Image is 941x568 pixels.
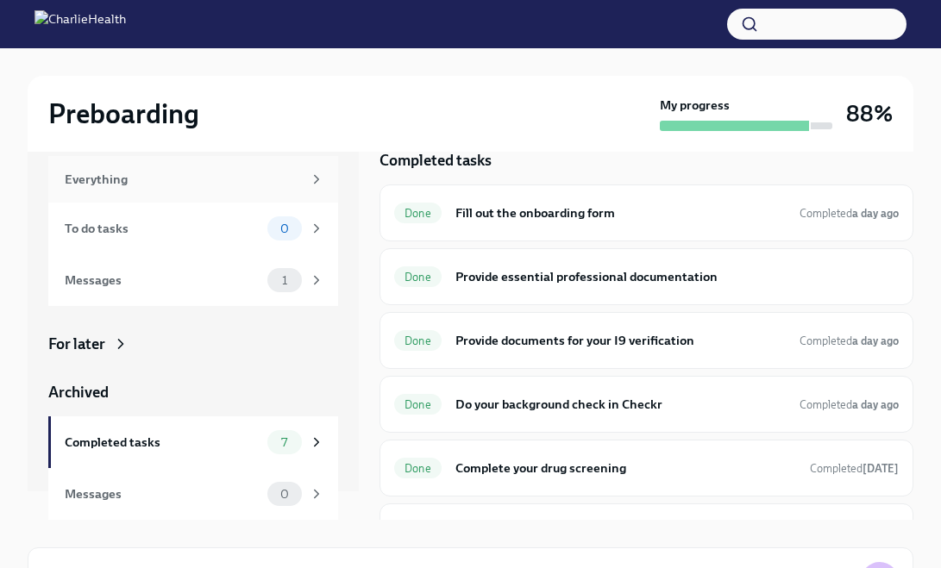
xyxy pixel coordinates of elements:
[271,436,298,449] span: 7
[48,416,338,468] a: Completed tasks7
[48,468,338,520] a: Messages0
[270,488,299,501] span: 0
[810,460,899,477] span: September 11th, 2025 14:37
[660,97,730,114] strong: My progress
[35,10,126,38] img: CharlieHealth
[800,207,899,220] span: Completed
[394,199,899,227] a: DoneFill out the onboarding formCompleteda day ago
[394,334,442,347] span: Done
[48,156,338,203] a: Everything
[846,98,893,129] h3: 88%
[800,334,899,347] span: Completed
[48,254,338,306] a: Messages1
[48,334,105,354] div: For later
[852,207,899,220] strong: a day ago
[65,484,260,503] div: Messages
[394,398,442,411] span: Done
[394,263,899,290] a: DoneProvide essential professional documentation
[800,396,899,413] span: September 10th, 2025 21:54
[455,459,796,477] h6: Complete your drug screening
[48,334,338,354] a: For later
[852,334,899,347] strong: a day ago
[65,271,260,290] div: Messages
[863,462,899,475] strong: [DATE]
[394,462,442,475] span: Done
[65,170,302,189] div: Everything
[65,433,260,452] div: Completed tasks
[455,331,786,350] h6: Provide documents for your I9 verification
[48,203,338,254] a: To do tasks0
[455,203,786,222] h6: Fill out the onboarding form
[394,390,899,418] a: DoneDo your background check in CheckrCompleteda day ago
[48,382,338,403] a: Archived
[270,222,299,235] span: 0
[272,274,298,287] span: 1
[800,205,899,222] span: September 10th, 2025 21:45
[394,271,442,284] span: Done
[455,267,899,286] h6: Provide essential professional documentation
[800,398,899,411] span: Completed
[800,333,899,349] span: September 10th, 2025 21:53
[48,97,199,131] h2: Preboarding
[852,398,899,411] strong: a day ago
[810,462,899,475] span: Completed
[65,219,260,238] div: To do tasks
[394,207,442,220] span: Done
[380,150,492,171] h5: Completed tasks
[394,454,899,482] a: DoneComplete your drug screeningCompleted[DATE]
[394,327,899,354] a: DoneProvide documents for your I9 verificationCompleteda day ago
[455,395,786,414] h6: Do your background check in Checkr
